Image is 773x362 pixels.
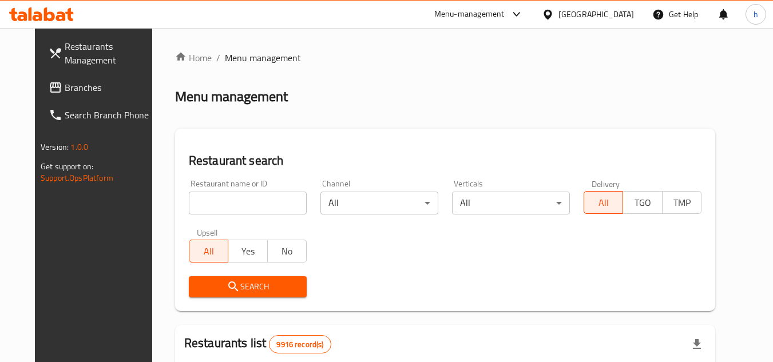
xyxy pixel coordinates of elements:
label: Upsell [197,228,218,236]
div: Total records count [269,335,331,353]
button: Search [189,276,307,297]
input: Search for restaurant name or ID.. [189,192,307,214]
h2: Restaurants list [184,335,331,353]
button: All [189,240,228,262]
button: TMP [662,191,701,214]
div: Menu-management [434,7,505,21]
div: [GEOGRAPHIC_DATA] [558,8,634,21]
span: 9916 record(s) [269,339,330,350]
a: Support.OpsPlatform [41,170,113,185]
div: Export file [683,331,711,358]
span: TMP [667,194,697,211]
button: TGO [623,191,662,214]
span: Get support on: [41,159,93,174]
button: No [267,240,307,262]
a: Home [175,51,212,65]
a: Restaurants Management [39,33,164,74]
span: TGO [628,194,657,211]
span: Version: [41,140,69,154]
button: All [584,191,623,214]
div: All [320,192,438,214]
h2: Restaurant search [189,152,701,169]
button: Yes [228,240,267,262]
span: Yes [233,243,263,260]
span: 1.0.0 [70,140,88,154]
span: Search Branch Phone [65,108,155,122]
label: Delivery [592,180,620,188]
a: Search Branch Phone [39,101,164,129]
span: All [589,194,619,211]
span: All [194,243,224,260]
span: No [272,243,302,260]
span: Search [198,280,298,294]
span: h [754,8,758,21]
span: Menu management [225,51,301,65]
nav: breadcrumb [175,51,715,65]
div: All [452,192,570,214]
li: / [216,51,220,65]
span: Restaurants Management [65,39,155,67]
h2: Menu management [175,87,288,106]
a: Branches [39,74,164,101]
span: Branches [65,81,155,94]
